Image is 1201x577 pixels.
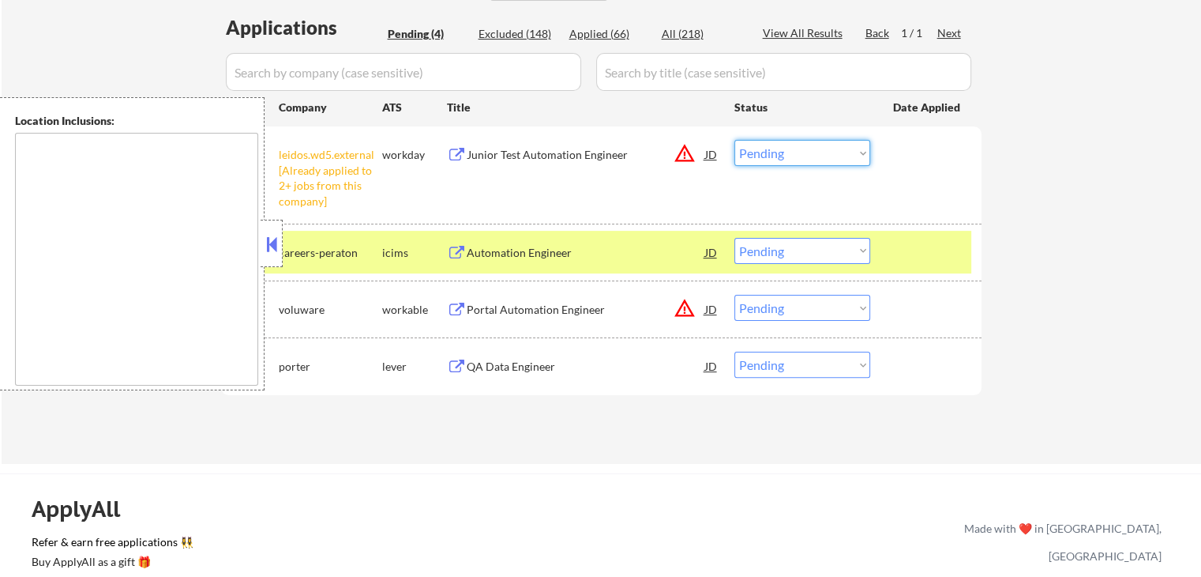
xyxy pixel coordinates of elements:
div: JD [704,238,719,266]
div: Back [865,25,891,41]
div: Status [734,92,870,121]
div: Automation Engineer [467,245,705,261]
div: careers-peraton [279,245,382,261]
button: warning_amber [674,142,696,164]
div: Company [279,100,382,115]
div: JD [704,140,719,168]
a: Buy ApplyAll as a gift 🎁 [32,553,190,573]
div: Applications [226,18,382,37]
div: voluware [279,302,382,318]
div: QA Data Engineer [467,359,705,375]
div: leidos.wd5.external [Already applied to 2+ jobs from this company] [279,147,382,209]
a: Refer & earn free applications 👯‍♀️ [32,537,634,553]
div: 1 / 1 [901,25,937,41]
div: icims [382,245,447,261]
div: Excluded (148) [479,26,557,42]
div: Pending (4) [388,26,467,42]
div: All (218) [662,26,741,42]
div: JD [704,352,719,380]
div: ​​Junior Test Automation Engineer​ [467,147,705,163]
input: Search by title (case sensitive) [596,53,971,91]
div: Date Applied [893,100,963,115]
div: porter [279,359,382,375]
div: workday [382,147,447,163]
div: lever [382,359,447,375]
div: Location Inclusions: [15,113,258,129]
div: ATS [382,100,447,115]
button: warning_amber [674,297,696,319]
div: Title [447,100,719,115]
div: JD [704,295,719,323]
div: Next [937,25,963,41]
div: Portal Automation Engineer [467,302,705,318]
div: Buy ApplyAll as a gift 🎁 [32,556,190,568]
div: workable [382,302,447,318]
div: ApplyAll [32,496,138,522]
div: Applied (66) [569,26,648,42]
div: View All Results [763,25,847,41]
div: Made with ❤️ in [GEOGRAPHIC_DATA], [GEOGRAPHIC_DATA] [958,515,1162,570]
input: Search by company (case sensitive) [226,53,581,91]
